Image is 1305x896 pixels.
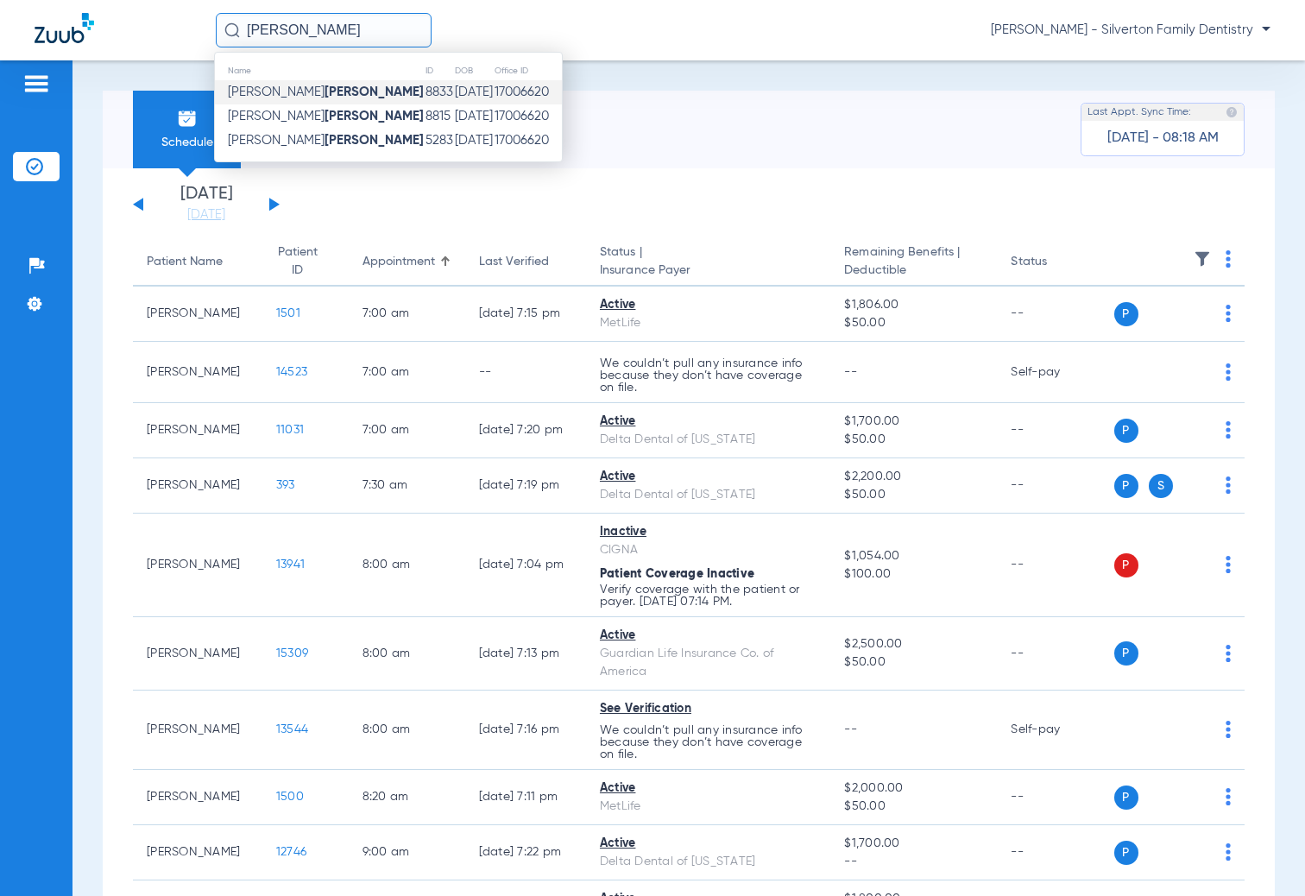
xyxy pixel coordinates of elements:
span: [PERSON_NAME] [228,134,424,147]
td: [PERSON_NAME] [133,403,262,458]
div: Inactive [600,523,816,541]
td: -- [465,342,586,403]
span: P [1114,641,1138,666]
div: See Verification [600,700,816,718]
span: Insurance Payer [600,262,816,280]
th: Remaining Benefits | [830,238,997,287]
span: $50.00 [844,798,983,816]
td: [DATE] [454,80,494,104]
span: 13544 [276,723,308,735]
td: [DATE] 7:15 PM [465,287,586,342]
span: P [1114,553,1138,577]
td: [PERSON_NAME] [133,458,262,514]
td: [DATE] 7:13 PM [465,617,586,691]
td: [DATE] [454,104,494,129]
div: MetLife [600,314,816,332]
img: hamburger-icon [22,73,50,94]
th: Office ID [494,61,562,80]
span: 393 [276,479,295,491]
div: Last Verified [479,253,572,271]
div: Delta Dental of [US_STATE] [600,853,816,871]
span: [PERSON_NAME] [228,85,424,98]
span: $2,200.00 [844,468,983,486]
td: 9:00 AM [349,825,465,880]
span: P [1114,419,1138,443]
strong: [PERSON_NAME] [325,85,424,98]
span: 13941 [276,558,305,571]
div: Active [600,468,816,486]
img: Zuub Logo [35,13,94,43]
td: [PERSON_NAME] [133,617,262,691]
span: 11031 [276,424,304,436]
span: 15309 [276,647,308,659]
p: We couldn’t pull any insurance info because they don’t have coverage on file. [600,357,816,394]
span: S [1149,474,1173,498]
div: Active [600,835,816,853]
div: Appointment [362,253,451,271]
div: Patient ID [276,243,335,280]
strong: [PERSON_NAME] [325,134,424,147]
td: -- [997,458,1113,514]
span: P [1114,786,1138,810]
span: P [1114,841,1138,865]
img: group-dot-blue.svg [1226,476,1231,494]
th: Status | [586,238,830,287]
td: 17006620 [494,80,562,104]
div: MetLife [600,798,816,816]
td: 8815 [425,104,454,129]
span: P [1114,302,1138,326]
a: [DATE] [154,206,258,224]
td: 7:30 AM [349,458,465,514]
iframe: Chat Widget [1219,813,1305,896]
td: 7:00 AM [349,342,465,403]
span: Patient Coverage Inactive [600,568,754,580]
td: [DATE] 7:04 PM [465,514,586,617]
img: Search Icon [224,22,240,38]
td: [PERSON_NAME] [133,825,262,880]
td: -- [997,770,1113,825]
td: 17006620 [494,129,562,153]
span: 1500 [276,791,304,803]
span: -- [844,366,857,378]
td: 8:00 AM [349,691,465,770]
img: filter.svg [1194,250,1211,268]
div: Patient Name [147,253,249,271]
div: Active [600,627,816,645]
strong: [PERSON_NAME] [325,110,424,123]
span: 12746 [276,846,306,858]
td: -- [997,825,1113,880]
span: $50.00 [844,486,983,504]
span: $1,806.00 [844,296,983,314]
div: Last Verified [479,253,549,271]
span: $50.00 [844,653,983,672]
p: Verify coverage with the patient or payer. [DATE] 07:14 PM. [600,584,816,608]
div: CIGNA [600,541,816,559]
img: group-dot-blue.svg [1226,645,1231,662]
span: [PERSON_NAME] - Silverton Family Dentistry [991,22,1270,39]
td: 5283 [425,129,454,153]
div: Guardian Life Insurance Co. of America [600,645,816,681]
span: P [1114,474,1138,498]
div: Delta Dental of [US_STATE] [600,486,816,504]
td: [DATE] 7:19 PM [465,458,586,514]
img: group-dot-blue.svg [1226,556,1231,573]
span: 1501 [276,307,300,319]
img: group-dot-blue.svg [1226,305,1231,322]
span: $1,700.00 [844,835,983,853]
td: Self-pay [997,691,1113,770]
div: Active [600,779,816,798]
th: Status [997,238,1113,287]
span: [DATE] - 08:18 AM [1107,129,1219,147]
td: 8:00 AM [349,617,465,691]
span: $50.00 [844,314,983,332]
img: group-dot-blue.svg [1226,250,1231,268]
td: [DATE] 7:11 PM [465,770,586,825]
td: [DATE] [454,129,494,153]
span: 14523 [276,366,307,378]
span: -- [844,853,983,871]
td: -- [997,617,1113,691]
td: [PERSON_NAME] [133,514,262,617]
div: Active [600,413,816,431]
td: [PERSON_NAME] [133,342,262,403]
